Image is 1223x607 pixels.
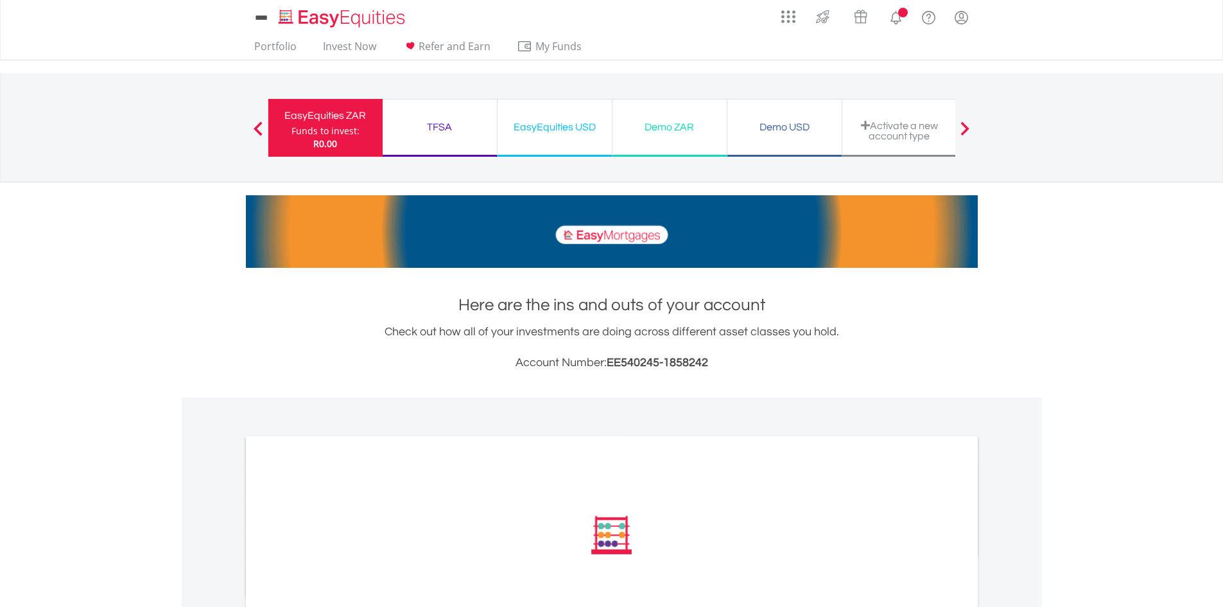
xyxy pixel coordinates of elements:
a: Vouchers [842,3,880,27]
a: Portfolio [249,40,302,60]
div: Demo USD [735,118,834,136]
img: EasyEquities_Logo.png [276,8,410,29]
img: vouchers-v2.svg [850,6,871,27]
div: Funds to invest: [291,125,360,137]
div: Demo ZAR [620,118,719,136]
a: Refer and Earn [397,40,496,60]
a: Home page [273,3,410,29]
div: EasyEquities USD [505,118,604,136]
h1: Here are the ins and outs of your account [246,294,978,317]
span: EE540245-1858242 [607,356,708,369]
div: Activate a new account type [850,120,949,141]
div: Check out how all of your investments are doing across different asset classes you hold. [246,323,978,372]
a: Invest Now [318,40,381,60]
img: EasyMortage Promotion Banner [246,195,978,268]
a: AppsGrid [773,3,804,24]
a: FAQ's and Support [912,3,945,29]
h3: Account Number: [246,354,978,372]
span: Refer and Earn [419,39,490,53]
div: TFSA [390,118,489,136]
a: Notifications [880,3,912,29]
div: EasyEquities ZAR [276,107,375,125]
span: My Funds [517,38,601,55]
span: R0.00 [313,137,337,150]
a: My Profile [945,3,978,31]
img: grid-menu-icon.svg [781,10,795,24]
img: thrive-v2.svg [812,6,833,27]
